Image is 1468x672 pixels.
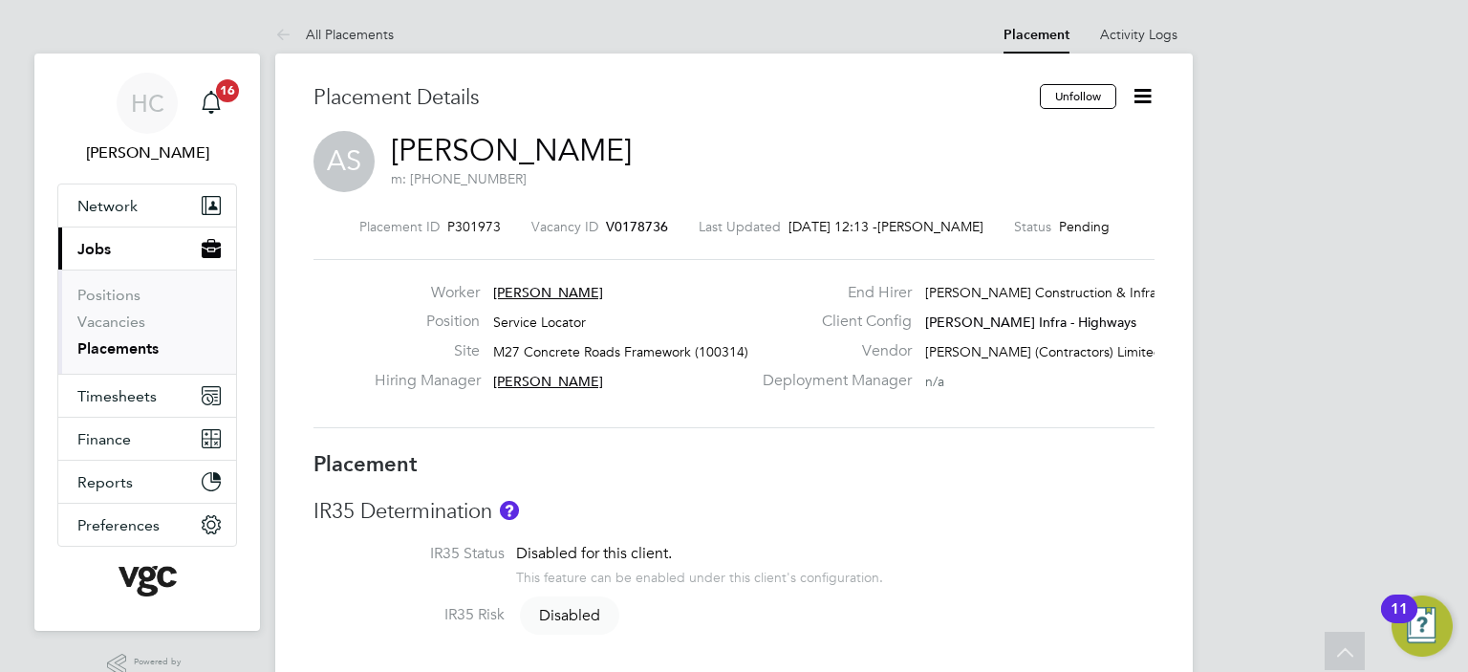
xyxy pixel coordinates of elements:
[520,596,619,635] span: Disabled
[606,218,668,235] span: V0178736
[313,84,1025,112] h3: Placement Details
[531,218,598,235] label: Vacancy ID
[34,54,260,631] nav: Main navigation
[391,170,527,187] span: m: [PHONE_NUMBER]
[216,79,239,102] span: 16
[925,373,944,390] span: n/a
[77,516,160,534] span: Preferences
[275,26,394,43] a: All Placements
[57,141,237,164] span: Heena Chatrath
[493,314,586,331] span: Service Locator
[58,418,236,460] button: Finance
[788,218,877,235] span: [DATE] 12:13 -
[375,371,480,391] label: Hiring Manager
[1059,218,1110,235] span: Pending
[313,451,418,477] b: Placement
[359,218,440,235] label: Placement ID
[447,218,501,235] span: P301973
[134,654,187,670] span: Powered by
[313,544,505,564] label: IR35 Status
[1004,27,1069,43] a: Placement
[925,343,1162,360] span: [PERSON_NAME] (Contractors) Limited
[313,605,505,625] label: IR35 Risk
[77,430,131,448] span: Finance
[751,341,912,361] label: Vendor
[77,240,111,258] span: Jobs
[77,473,133,491] span: Reports
[58,184,236,227] button: Network
[77,197,138,215] span: Network
[77,313,145,331] a: Vacancies
[375,283,480,303] label: Worker
[1040,84,1116,109] button: Unfollow
[751,312,912,332] label: Client Config
[516,564,883,586] div: This feature can be enabled under this client's configuration.
[77,339,159,358] a: Placements
[751,371,912,391] label: Deployment Manager
[493,373,603,390] span: [PERSON_NAME]
[500,501,519,520] button: About IR35
[313,131,375,192] span: AS
[131,91,164,116] span: HC
[192,73,230,134] a: 16
[58,461,236,503] button: Reports
[751,283,912,303] label: End Hirer
[493,284,603,301] span: [PERSON_NAME]
[925,314,1136,331] span: [PERSON_NAME] Infra - Highways
[77,286,140,304] a: Positions
[699,218,781,235] label: Last Updated
[57,566,237,596] a: Go to home page
[119,566,177,596] img: vgcgroup-logo-retina.png
[58,504,236,546] button: Preferences
[1014,218,1051,235] label: Status
[313,498,1155,526] h3: IR35 Determination
[58,228,236,270] button: Jobs
[1392,596,1453,657] button: Open Resource Center, 11 new notifications
[516,544,672,563] span: Disabled for this client.
[77,387,157,405] span: Timesheets
[1391,609,1408,634] div: 11
[375,341,480,361] label: Site
[1100,26,1177,43] a: Activity Logs
[57,73,237,164] a: HC[PERSON_NAME]
[375,312,480,332] label: Position
[391,132,632,169] a: [PERSON_NAME]
[493,343,748,360] span: M27 Concrete Roads Framework (100314)
[877,218,983,235] span: [PERSON_NAME]
[925,284,1180,301] span: [PERSON_NAME] Construction & Infrast…
[58,270,236,374] div: Jobs
[58,375,236,417] button: Timesheets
